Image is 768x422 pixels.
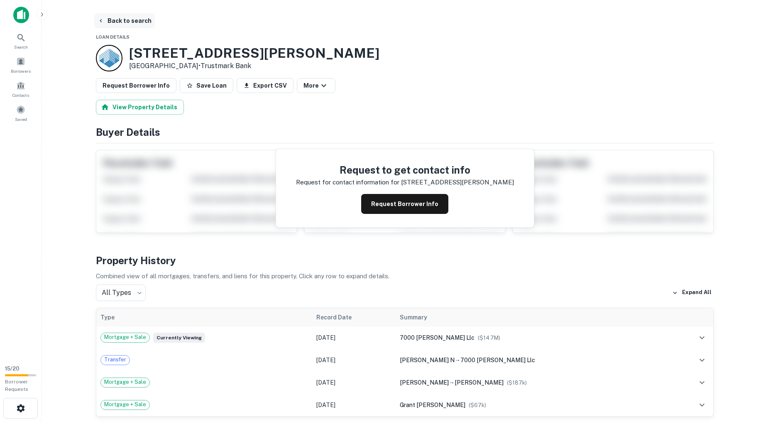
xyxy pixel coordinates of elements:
[101,333,149,341] span: Mortgage + Sale
[478,335,500,341] span: ($ 14.7M )
[312,326,396,349] td: [DATE]
[401,177,514,187] p: [STREET_ADDRESS][PERSON_NAME]
[2,78,39,100] a: Contacts
[312,371,396,394] td: [DATE]
[507,380,527,386] span: ($ 187k )
[14,44,28,50] span: Search
[670,287,714,299] button: Expand All
[312,394,396,416] td: [DATE]
[153,333,205,343] span: Currently viewing
[695,375,709,390] button: expand row
[11,68,31,74] span: Borrowers
[96,271,714,281] p: Combined view of all mortgages, transfers, and liens for this property. Click any row to expand d...
[96,285,146,301] div: All Types
[695,398,709,412] button: expand row
[237,78,294,93] button: Export CSV
[96,308,312,326] th: Type
[455,379,504,386] span: [PERSON_NAME]
[5,366,20,372] span: 15 / 20
[101,378,149,386] span: Mortgage + Sale
[400,357,455,363] span: [PERSON_NAME] n
[2,102,39,124] a: Saved
[15,116,27,123] span: Saved
[296,162,514,177] h4: Request to get contact info
[400,356,666,365] div: →
[96,253,714,268] h4: Property History
[94,13,155,28] button: Back to search
[695,331,709,345] button: expand row
[2,54,39,76] a: Borrowers
[96,100,184,115] button: View Property Details
[361,194,448,214] button: Request Borrower Info
[13,7,29,23] img: capitalize-icon.png
[400,378,666,387] div: →
[96,34,130,39] span: Loan Details
[2,29,39,52] a: Search
[400,402,465,408] span: grant [PERSON_NAME]
[5,379,28,392] span: Borrower Requests
[695,353,709,367] button: expand row
[96,125,714,140] h4: Buyer Details
[297,78,335,93] button: More
[726,356,768,395] iframe: Chat Widget
[469,402,486,408] span: ($ 67k )
[396,308,670,326] th: Summary
[101,356,130,364] span: Transfer
[129,45,379,61] h3: [STREET_ADDRESS][PERSON_NAME]
[201,62,251,70] a: Trustmark Bank
[96,78,176,93] button: Request Borrower Info
[312,349,396,371] td: [DATE]
[129,61,379,71] p: [GEOGRAPHIC_DATA] •
[101,400,149,409] span: Mortgage + Sale
[12,92,29,98] span: Contacts
[460,357,535,363] span: 7000 [PERSON_NAME] llc
[296,177,399,187] p: Request for contact information for
[400,334,474,341] span: 7000 [PERSON_NAME] llc
[312,308,396,326] th: Record Date
[180,78,233,93] button: Save Loan
[400,379,449,386] span: [PERSON_NAME]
